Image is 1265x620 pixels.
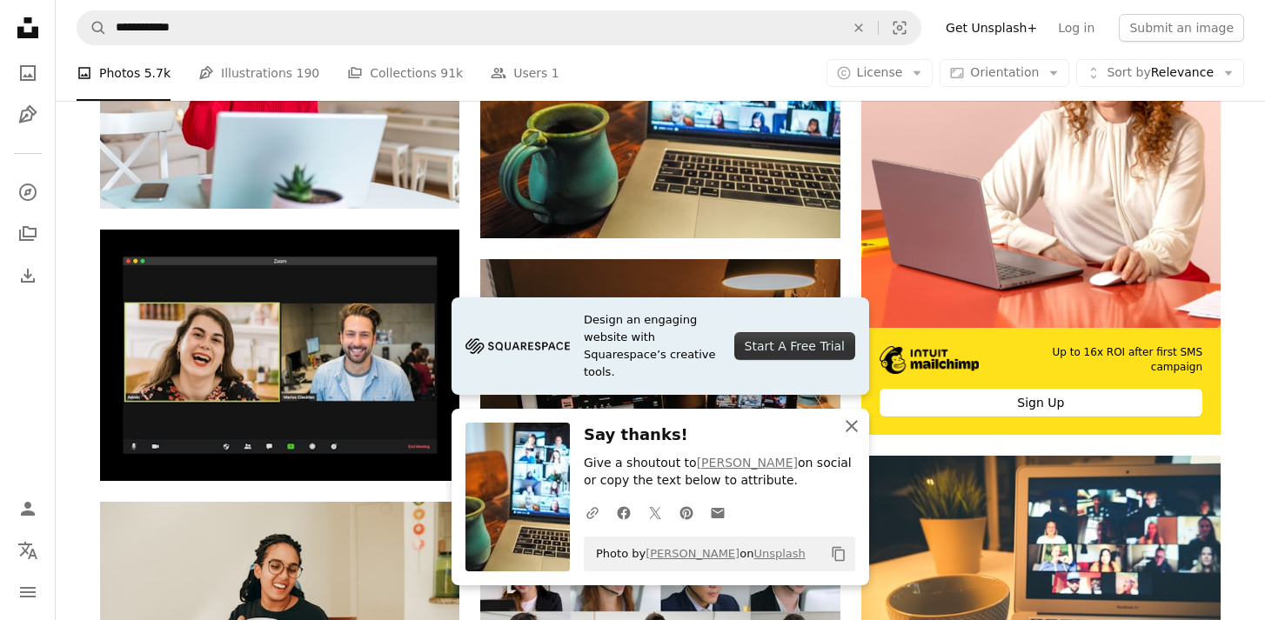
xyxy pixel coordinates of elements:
img: file-1705255347840-230a6ab5bca9image [465,333,570,359]
span: 1 [552,63,559,83]
a: Explore [10,175,45,210]
a: Share over email [702,495,733,530]
span: Sort by [1107,65,1150,79]
div: Sign Up [880,389,1202,417]
img: black and silver laptop computer on brown wooden table [480,259,840,530]
span: 91k [440,63,463,83]
span: 190 [297,63,320,83]
button: Orientation [940,59,1069,87]
a: Log in [1047,14,1105,42]
h3: Say thanks! [584,423,855,448]
button: Menu [10,575,45,610]
span: Up to 16x ROI after first SMS campaign [1005,345,1202,375]
span: License [857,65,903,79]
div: Start A Free Trial [734,332,855,360]
a: Home — Unsplash [10,10,45,49]
a: Design an engaging website with Squarespace’s creative tools.Start A Free Trial [452,297,869,395]
a: Share on Facebook [608,495,639,530]
span: Relevance [1107,64,1214,82]
a: Get Unsplash+ [935,14,1047,42]
a: Illustrations 190 [198,45,319,101]
span: Orientation [970,65,1039,79]
a: Collections [10,217,45,251]
a: Unsplash [753,547,805,560]
p: Give a shoutout to on social or copy the text below to attribute. [584,455,855,490]
a: Share on Pinterest [671,495,702,530]
a: Log in / Sign up [10,491,45,526]
button: Search Unsplash [77,11,107,44]
a: Users 1 [491,45,559,101]
span: Photo by on [587,540,806,568]
button: Sort byRelevance [1076,59,1244,87]
a: Share on Twitter [639,495,671,530]
a: [PERSON_NAME] [646,547,740,560]
button: Submit an image [1119,14,1244,42]
a: macbook air displaying woman in white shirt [861,582,1221,597]
img: file-1690386555781-336d1949dad1image [880,346,980,374]
a: man in blue dress shirt smiling beside woman in black and red floral dress [100,347,459,363]
a: Illustrations [10,97,45,132]
button: Clear [840,11,878,44]
button: Language [10,533,45,568]
a: Photos [10,56,45,90]
button: License [827,59,934,87]
button: Visual search [879,11,920,44]
a: Download History [10,258,45,293]
span: Design an engaging website with Squarespace’s creative tools. [584,311,720,381]
a: [PERSON_NAME] [697,456,798,470]
a: macbook pro displaying group of people [480,96,840,111]
form: Find visuals sitewide [77,10,921,45]
button: Copy to clipboard [824,539,853,569]
img: man in blue dress shirt smiling beside woman in black and red floral dress [100,230,459,481]
a: Collections 91k [347,45,463,101]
